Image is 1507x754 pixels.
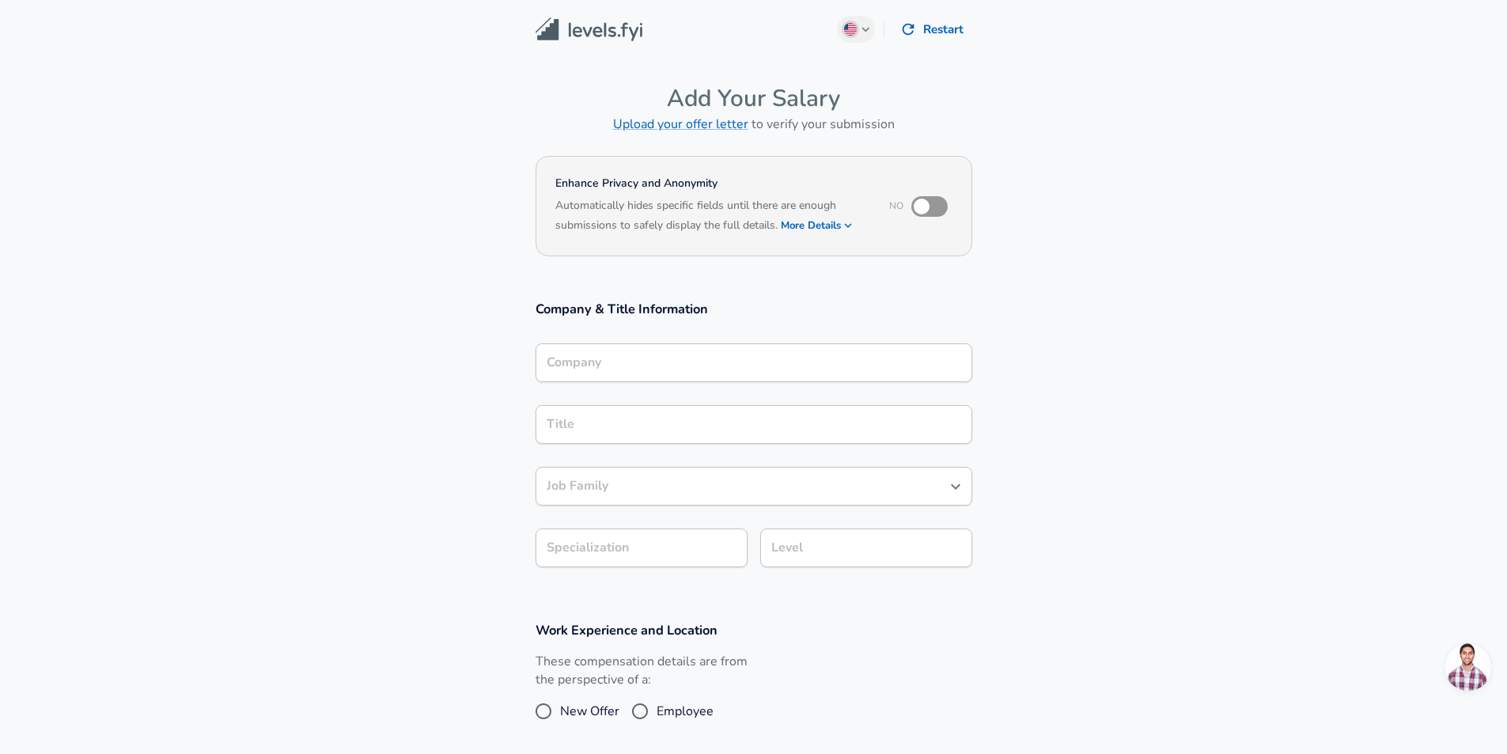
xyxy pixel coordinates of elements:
[767,536,965,560] input: L3
[536,529,748,567] input: Specialization
[781,214,854,237] button: More Details
[536,84,972,113] h4: Add Your Salary
[536,621,972,639] h3: Work Experience and Location
[555,197,868,237] h6: Automatically hides specific fields until there are enough submissions to safely display the full...
[844,23,857,36] img: English (US)
[555,176,868,191] h4: Enhance Privacy and Anonymity
[613,116,748,133] a: Upload your offer letter
[536,300,972,318] h3: Company & Title Information
[837,16,875,43] button: English (US)
[945,476,967,498] button: Open
[536,113,972,135] h6: to verify your submission
[657,702,714,721] span: Employee
[1445,643,1492,691] div: Open chat
[889,199,903,212] span: No
[543,350,965,375] input: Google
[894,13,972,46] button: Restart
[560,702,619,721] span: New Offer
[536,17,642,42] img: Levels.fyi
[543,474,941,498] input: Software Engineer
[536,653,748,689] label: These compensation details are from the perspective of a:
[543,412,965,437] input: Software Engineer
